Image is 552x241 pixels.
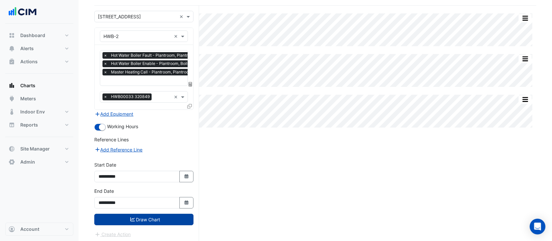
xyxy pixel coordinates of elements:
[9,109,15,115] app-icon: Indoor Env
[20,82,35,89] span: Charts
[519,95,532,104] button: More Options
[8,5,37,18] img: Company Logo
[9,58,15,65] app-icon: Actions
[5,79,73,92] button: Charts
[179,13,185,20] span: Clear
[187,103,192,109] span: Clone Favourites and Tasks from this Equipment to other Equipment
[94,146,143,153] button: Add Reference Line
[9,32,15,39] app-icon: Dashboard
[530,219,545,234] div: Open Intercom Messenger
[174,33,179,40] span: Clear
[109,93,152,100] span: HWB00033 320849
[519,14,532,22] button: More Options
[102,52,108,59] span: ×
[9,122,15,128] app-icon: Reports
[5,42,73,55] button: Alerts
[107,124,138,129] span: Working Hours
[20,146,50,152] span: Site Manager
[20,109,45,115] span: Indoor Env
[94,136,129,143] label: Reference Lines
[9,82,15,89] app-icon: Charts
[102,93,108,100] span: ×
[20,32,45,39] span: Dashboard
[94,231,131,237] app-escalated-ticket-create-button: Please draw the charts first
[20,122,38,128] span: Reports
[102,60,108,67] span: ×
[20,95,36,102] span: Meters
[20,226,39,232] span: Account
[519,55,532,63] button: More Options
[94,161,116,168] label: Start Date
[9,95,15,102] app-icon: Meters
[94,214,193,225] button: Draw Chart
[20,58,38,65] span: Actions
[109,52,198,59] span: Hot Water Boiler Fault - Plantroom, Plantroom
[184,200,190,206] fa-icon: Select Date
[94,110,134,118] button: Add Equipment
[184,174,190,179] fa-icon: Select Date
[109,60,201,67] span: Hot Water Boiler Enable - Plantroom, Boiler 1&2
[5,142,73,155] button: Site Manager
[102,69,108,75] span: ×
[5,55,73,68] button: Actions
[5,29,73,42] button: Dashboard
[5,223,73,236] button: Account
[5,118,73,131] button: Reports
[109,69,194,75] span: Master Heating Call - Plantroom, Plantroom
[5,105,73,118] button: Indoor Env
[9,146,15,152] app-icon: Site Manager
[188,81,193,87] span: Choose Function
[5,155,73,169] button: Admin
[174,93,179,100] span: Clear
[20,45,34,52] span: Alerts
[9,159,15,165] app-icon: Admin
[20,159,35,165] span: Admin
[94,188,114,194] label: End Date
[9,45,15,52] app-icon: Alerts
[5,92,73,105] button: Meters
